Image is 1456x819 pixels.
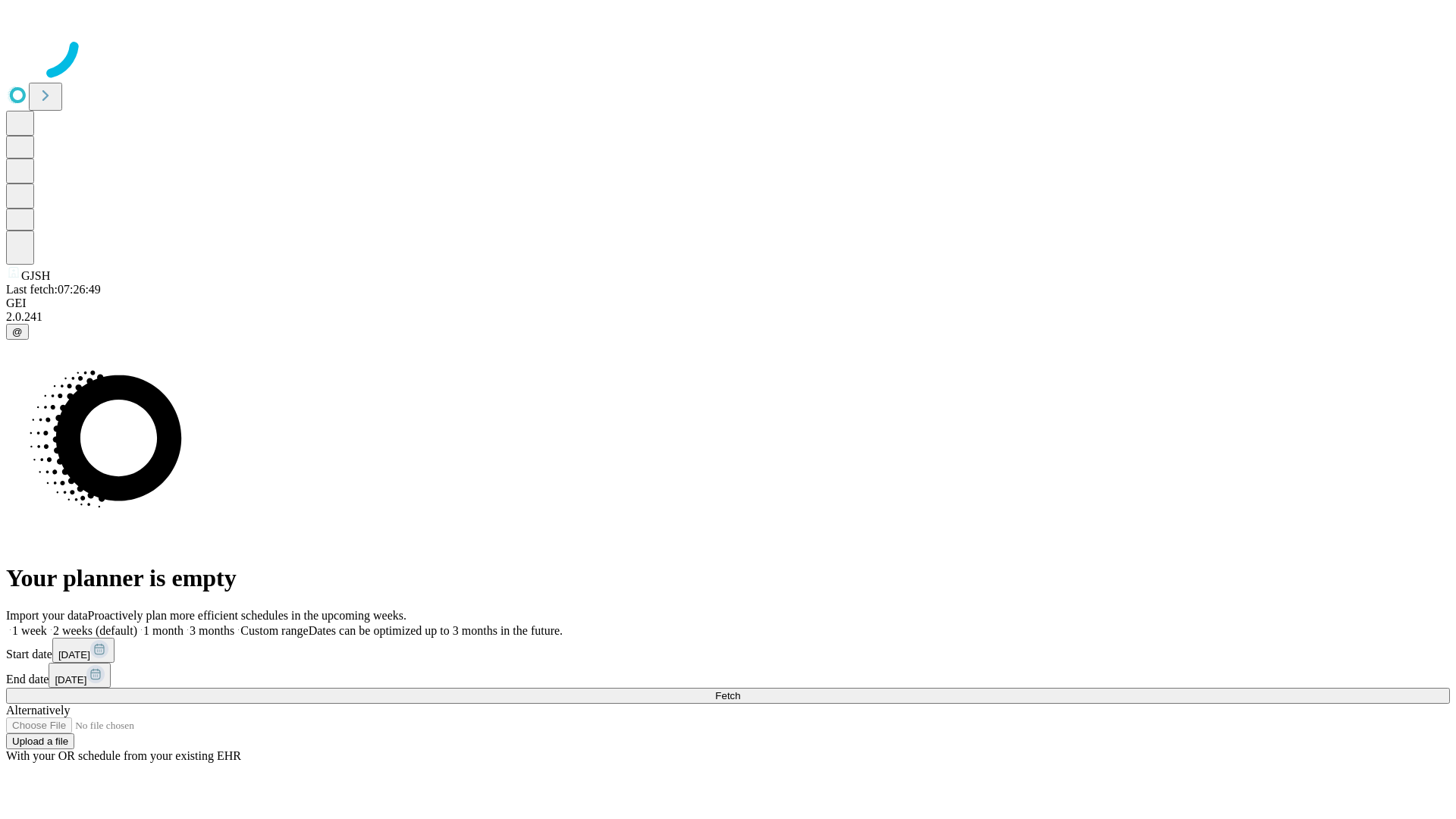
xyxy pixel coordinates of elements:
[88,609,406,622] span: Proactively plan more efficient schedules in the upcoming weeks.
[190,624,234,637] span: 3 months
[6,688,1450,704] button: Fetch
[240,624,308,637] span: Custom range
[6,564,1450,592] h1: Your planner is empty
[55,674,86,686] span: [DATE]
[21,269,50,282] span: GJSH
[12,326,23,337] span: @
[12,624,47,637] span: 1 week
[52,638,115,663] button: [DATE]
[6,310,1450,324] div: 2.0.241
[6,663,1450,688] div: End date
[53,624,137,637] span: 2 weeks (default)
[6,283,101,296] span: Last fetch: 07:26:49
[49,663,111,688] button: [DATE]
[6,609,88,622] span: Import your data
[6,297,1450,310] div: GEI
[143,624,184,637] span: 1 month
[6,638,1450,663] div: Start date
[6,704,70,717] span: Alternatively
[6,749,241,762] span: With your OR schedule from your existing EHR
[309,624,563,637] span: Dates can be optimized up to 3 months in the future.
[58,649,90,661] span: [DATE]
[6,733,74,749] button: Upload a file
[715,690,740,701] span: Fetch
[6,324,29,340] button: @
